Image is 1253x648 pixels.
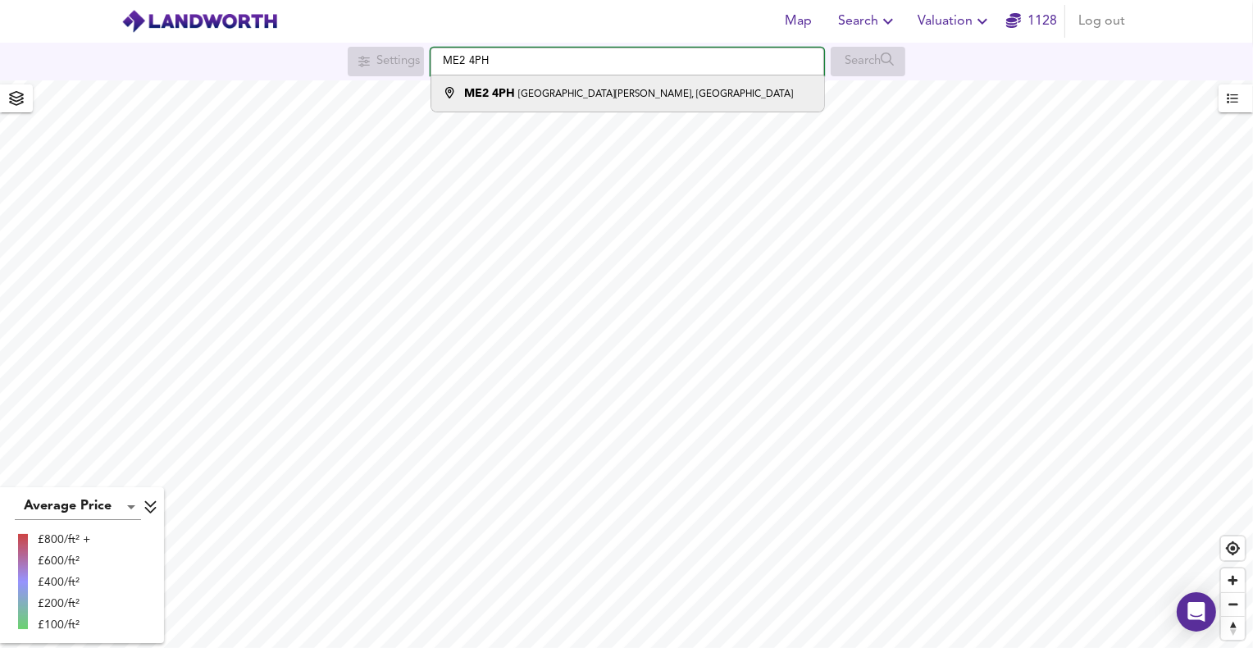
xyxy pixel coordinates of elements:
[38,553,90,569] div: £600/ft²
[431,48,824,75] input: Enter a location...
[38,574,90,591] div: £400/ft²
[1078,10,1125,33] span: Log out
[911,5,999,38] button: Valuation
[838,10,898,33] span: Search
[38,617,90,633] div: £100/ft²
[464,88,515,99] strong: ME2 4PH
[348,47,424,76] div: Search for a location first or explore the map
[1005,5,1058,38] button: 1128
[1221,568,1245,592] button: Zoom in
[1221,593,1245,616] span: Zoom out
[121,9,278,34] img: logo
[1221,616,1245,640] button: Reset bearing to north
[779,10,818,33] span: Map
[1072,5,1132,38] button: Log out
[1221,592,1245,616] button: Zoom out
[832,5,904,38] button: Search
[1221,536,1245,560] button: Find my location
[518,89,793,99] small: [GEOGRAPHIC_DATA][PERSON_NAME], [GEOGRAPHIC_DATA]
[1177,592,1216,632] div: Open Intercom Messenger
[1221,617,1245,640] span: Reset bearing to north
[15,494,141,520] div: Average Price
[831,47,905,76] div: Search for a location first or explore the map
[1006,10,1057,33] a: 1128
[772,5,825,38] button: Map
[38,596,90,612] div: £200/ft²
[918,10,992,33] span: Valuation
[38,532,90,548] div: £800/ft² +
